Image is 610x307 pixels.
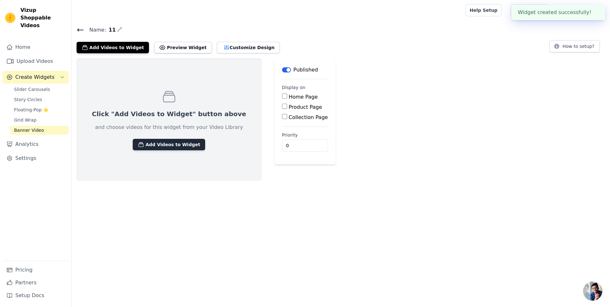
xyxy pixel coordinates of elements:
[10,116,69,124] a: Grid Wrap
[3,276,69,289] a: Partners
[282,132,328,138] label: Priority
[289,104,322,110] label: Product Page
[10,95,69,104] a: Story Circles
[106,26,116,34] span: 11
[3,138,69,151] a: Analytics
[563,4,605,16] p: [PERSON_NAME]
[289,94,318,100] label: Home Page
[3,152,69,165] a: Settings
[3,55,69,68] a: Upload Videos
[549,40,600,52] button: How to setup?
[5,13,15,23] img: Vizup
[10,126,69,135] a: Banner Video
[15,73,55,81] span: Create Widgets
[154,42,212,53] button: Preview Widget
[92,109,246,118] p: Click "Add Videos to Widget" button above
[14,107,48,113] span: Floating-Pop ⭐
[583,281,602,301] a: Open chat
[217,42,280,53] button: Customize Design
[14,117,36,123] span: Grid Wrap
[549,45,600,51] a: How to setup?
[511,5,605,20] div: Widget created successfully!
[3,264,69,276] a: Pricing
[465,4,502,16] a: Help Setup
[77,42,149,53] button: Add Videos to Widget
[553,4,605,16] button: D [PERSON_NAME]
[3,41,69,54] a: Home
[10,85,69,94] a: Slider Carousels
[510,4,547,16] a: Book Demo
[14,96,42,103] span: Story Circles
[289,114,328,120] label: Collection Page
[95,124,243,131] p: and choose videos for this widget from your Video Library
[133,139,205,150] button: Add Videos to Widget
[20,6,66,29] span: Vizup Shoppable Videos
[84,26,106,34] span: Name:
[282,84,306,91] legend: Display on
[14,86,50,93] span: Slider Carousels
[591,9,599,16] button: Close
[3,289,69,302] a: Setup Docs
[10,105,69,114] a: Floating-Pop ⭐
[14,127,44,133] span: Banner Video
[294,66,318,74] p: Published
[3,71,69,84] button: Create Widgets
[117,26,122,34] div: Edit Name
